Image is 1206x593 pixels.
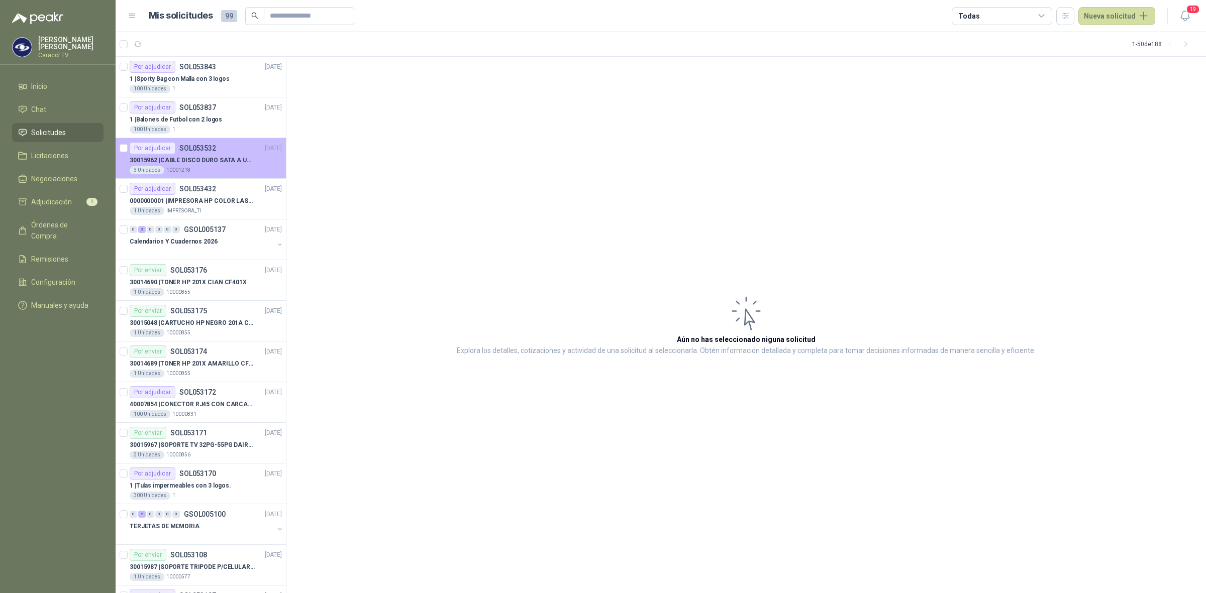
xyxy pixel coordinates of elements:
p: Calendarios Y Cuadernos 2026 [130,237,218,247]
div: 3 Unidades [130,166,164,174]
a: Licitaciones [12,146,104,165]
div: 0 [164,511,171,518]
p: 30014689 | TONER HP 201X AMARILLO CF402X [130,359,255,369]
span: Manuales y ayuda [31,300,88,311]
div: Por enviar [130,549,166,561]
div: 3 [138,226,146,233]
span: Licitaciones [31,150,68,161]
a: Por adjudicarSOL053837[DATE] 1 |Balones de Futbol con 2 logos100 Unidades1 [116,97,286,138]
span: Solicitudes [31,127,66,138]
img: Logo peakr [12,12,63,24]
p: [DATE] [265,266,282,275]
div: Por adjudicar [130,467,175,480]
p: 30015962 | CABLE DISCO DURO SATA A USB 3.0 GENERICO [130,156,255,165]
span: Órdenes de Compra [31,219,94,242]
div: 0 [130,226,137,233]
p: SOL053175 [170,307,207,314]
p: 30015048 | CARTUCHO HP NEGRO 201A CF400X [130,318,255,328]
a: Por enviarSOL053175[DATE] 30015048 |CARTUCHO HP NEGRO 201A CF400X1 Unidades10000855 [116,301,286,341]
p: 10000856 [166,451,190,459]
p: [DATE] [265,510,282,519]
p: SOL053108 [170,551,207,558]
p: 10000855 [166,329,190,337]
a: Negociaciones [12,169,104,188]
p: 10000831 [172,410,196,418]
p: 10000855 [166,288,190,296]
p: 1 | Tulas impermeables con 3 logos. [130,481,231,491]
span: search [251,12,258,19]
a: Por enviarSOL053108[DATE] 30015987 |SOPORTE TRIPODE P/CELULAR GENERICO1 Unidades10000577 [116,545,286,585]
span: Chat [31,104,46,115]
p: [DATE] [265,144,282,153]
p: IMPRESORA_TI [166,207,201,215]
p: [DATE] [265,550,282,560]
a: Por enviarSOL053176[DATE] 30014690 |TONER HP 201X CIAN CF401X1 Unidades10000855 [116,260,286,301]
p: [DATE] [265,225,282,234]
p: SOL053174 [170,348,207,355]
span: Configuración [31,277,75,288]
p: GSOL005137 [184,226,226,233]
a: Por adjudicarSOL053432[DATE] 0000000001 |IMPRESORA HP COLOR LASERJET MANAGED E45028DN1 UnidadesIM... [116,179,286,219]
div: Por adjudicar [130,386,175,398]
a: Chat [12,100,104,119]
span: Remisiones [31,254,68,265]
div: Por enviar [130,345,166,358]
span: 19 [1186,5,1200,14]
span: Negociaciones [31,173,77,184]
a: Adjudicación1 [12,192,104,211]
p: [DATE] [265,184,282,194]
p: 1 [172,85,175,93]
span: 1 [86,198,97,206]
p: [DATE] [265,62,282,72]
div: 1 Unidades [130,370,164,378]
p: SOL053532 [179,145,216,152]
div: Por adjudicar [130,61,175,73]
div: Por adjudicar [130,101,175,113]
div: 1 Unidades [130,573,164,581]
p: 10000577 [166,573,190,581]
p: 1 [172,126,175,134]
button: 19 [1176,7,1194,25]
p: [DATE] [265,347,282,357]
div: Por enviar [130,427,166,439]
p: SOL053172 [179,389,216,396]
div: Por enviar [130,305,166,317]
h3: Aún no has seleccionado niguna solicitud [677,334,816,345]
div: 100 Unidades [130,410,170,418]
p: [DATE] [265,428,282,438]
div: Todas [958,11,979,22]
div: 0 [147,511,154,518]
div: 100 Unidades [130,126,170,134]
p: SOL053170 [179,470,216,477]
div: 2 Unidades [130,451,164,459]
p: 1 [172,492,175,500]
a: Inicio [12,77,104,96]
p: 1 | Sporty Bag con Malla con 3 logos [130,74,230,84]
div: 300 Unidades [130,492,170,500]
p: SOL053176 [170,267,207,274]
img: Company Logo [13,38,32,57]
div: Por adjudicar [130,183,175,195]
div: 2 [138,511,146,518]
div: 0 [172,511,180,518]
a: Manuales y ayuda [12,296,104,315]
a: 0 3 0 0 0 0 GSOL005137[DATE] Calendarios Y Cuadernos 2026 [130,223,284,256]
div: 1 Unidades [130,288,164,296]
a: Órdenes de Compra [12,215,104,246]
p: 10001218 [166,166,190,174]
p: GSOL005100 [184,511,226,518]
p: [DATE] [265,469,282,479]
a: Configuración [12,273,104,292]
p: [DATE] [265,388,282,397]
p: [PERSON_NAME] [PERSON_NAME] [38,36,104,50]
a: Por enviarSOL053174[DATE] 30014689 |TONER HP 201X AMARILLO CF402X1 Unidades10000855 [116,341,286,382]
a: Por enviarSOL053171[DATE] 30015967 |SOPORTE TV 32PG-55PG DAIRU LPA52-446KIT22 Unidades10000856 [116,423,286,463]
p: SOL053837 [179,104,216,111]
div: Por enviar [130,264,166,276]
p: TERJETAS DE MEMORIA [130,522,199,531]
div: 0 [155,226,163,233]
div: 1 - 50 de 188 [1132,36,1194,52]
p: 40007854 | CONECTOR RJ45 CON CARCASA CAT 5E [130,400,255,409]
span: Adjudicación [31,196,72,207]
div: 0 [172,226,180,233]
